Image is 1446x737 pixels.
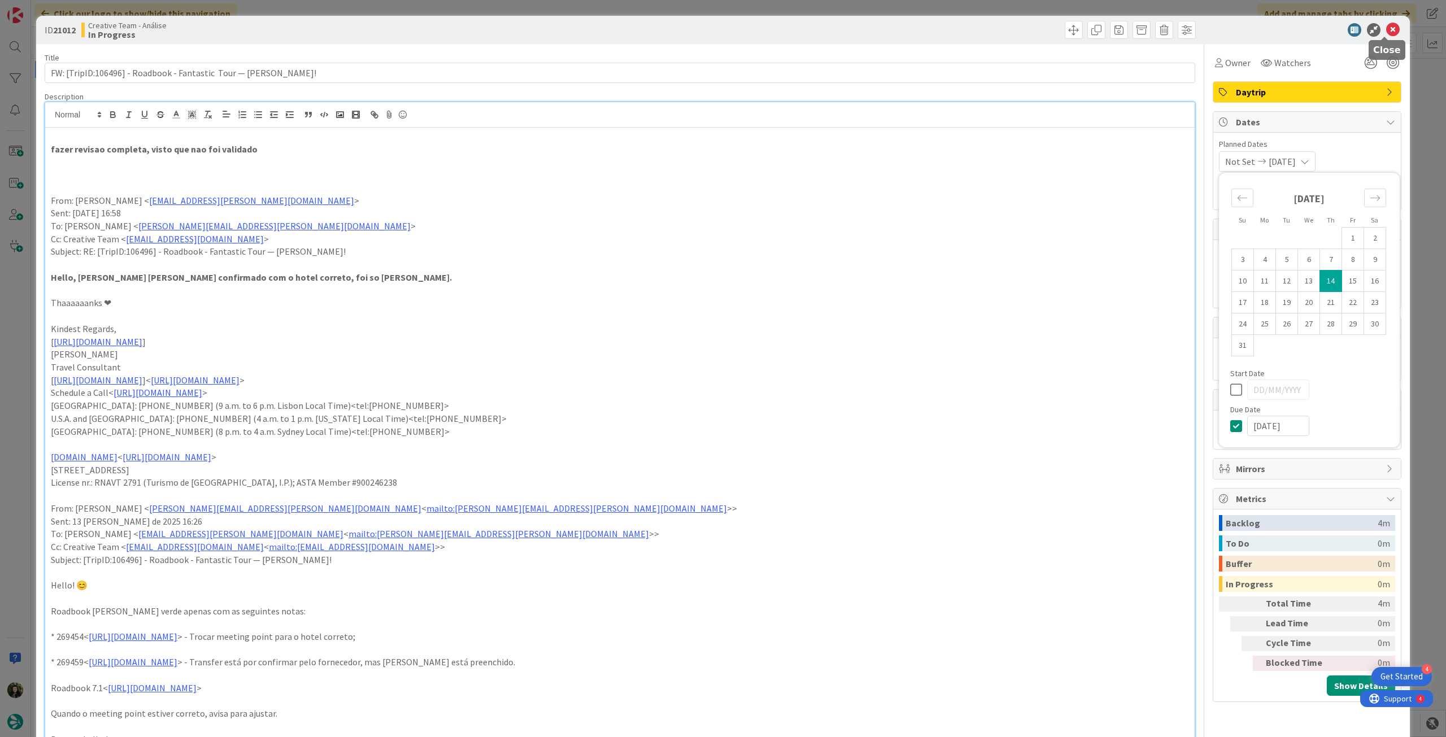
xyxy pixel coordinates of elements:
[1247,416,1309,436] input: DD/MM/YYYY
[1226,556,1378,572] div: Buffer
[1276,271,1298,292] td: Choose Tuesday, 12/Aug/2025 12:00 as your check-in date. It’s available.
[1350,216,1356,224] small: Fr
[108,682,197,694] a: [URL][DOMAIN_NAME]
[45,91,84,102] span: Description
[54,336,142,347] a: [URL][DOMAIN_NAME]
[1364,249,1386,271] td: Choose Saturday, 09/Aug/2025 12:00 as your check-in date. It’s available.
[1380,671,1423,682] div: Get Started
[89,631,177,642] a: [URL][DOMAIN_NAME]
[1232,249,1254,271] td: Choose Sunday, 03/Aug/2025 12:00 as your check-in date. It’s available.
[1342,313,1364,335] td: Choose Friday, 29/Aug/2025 12:00 as your check-in date. It’s available.
[1260,216,1269,224] small: Mo
[51,207,1189,220] p: Sent: [DATE] 16:58
[1320,313,1342,335] td: Choose Thursday, 28/Aug/2025 12:00 as your check-in date. It’s available.
[1320,292,1342,313] td: Choose Thursday, 21/Aug/2025 12:00 as your check-in date. It’s available.
[51,682,1189,695] p: Roadbook 7.1< >
[149,195,354,206] a: [EMAIL_ADDRESS][PERSON_NAME][DOMAIN_NAME]
[1320,271,1342,292] td: Selected as end date. Thursday, 14/Aug/2025 12:00
[1298,292,1320,313] td: Choose Wednesday, 20/Aug/2025 12:00 as your check-in date. It’s available.
[138,220,411,232] a: [PERSON_NAME][EMAIL_ADDRESS][PERSON_NAME][DOMAIN_NAME]
[1364,313,1386,335] td: Choose Saturday, 30/Aug/2025 12:00 as your check-in date. It’s available.
[51,527,1189,540] p: To: [PERSON_NAME] < < >>
[1422,664,1432,674] div: 4
[1230,405,1261,413] span: Due Date
[126,541,264,552] a: [EMAIL_ADDRESS][DOMAIN_NAME]
[1283,216,1290,224] small: Tu
[1332,596,1390,612] div: 4m
[51,220,1189,233] p: To: [PERSON_NAME] < >
[1320,249,1342,271] td: Choose Thursday, 07/Aug/2025 12:00 as your check-in date. It’s available.
[1254,292,1276,313] td: Choose Monday, 18/Aug/2025 12:00 as your check-in date. It’s available.
[88,30,167,39] b: In Progress
[1226,535,1378,551] div: To Do
[149,503,421,514] a: [PERSON_NAME][EMAIL_ADDRESS][PERSON_NAME][DOMAIN_NAME]
[51,143,258,155] strong: fazer revisao completa, visto que nao foi validado
[1373,45,1401,55] h5: Close
[51,425,1189,438] p: [GEOGRAPHIC_DATA]: [PHONE_NUMBER] (8 p.m. to 4 a.m. Sydney Local Time)<tel:[PHONE_NUMBER]>
[51,361,1189,374] p: Travel Consultant
[51,476,1189,489] p: License nr.: RNAVT 2791 (Turismo de [GEOGRAPHIC_DATA], I.P.); ASTA Member #900246238
[1225,155,1255,168] span: Not Set
[88,21,167,30] span: Creative Team - Análise
[51,515,1189,528] p: Sent: 13 [PERSON_NAME] de 2025 16:26
[51,335,1189,348] p: [ ]
[1332,656,1390,671] div: 0m
[1298,313,1320,335] td: Choose Wednesday, 27/Aug/2025 12:00 as your check-in date. It’s available.
[1247,380,1309,400] input: DD/MM/YYYY
[89,656,177,668] a: [URL][DOMAIN_NAME]
[51,630,1189,643] p: * 269454< > - Trocar meeting point para o hotel correto;
[1266,636,1328,651] div: Cycle Time
[51,233,1189,246] p: Cc: Creative Team < >
[1342,249,1364,271] td: Choose Friday, 08/Aug/2025 12:00 as your check-in date. It’s available.
[1378,556,1390,572] div: 0m
[1226,576,1378,592] div: In Progress
[51,464,1189,477] p: [STREET_ADDRESS]
[51,399,1189,412] p: [GEOGRAPHIC_DATA]: [PHONE_NUMBER] (9 a.m. to 6 p.m. Lisbon Local Time)<tel:[PHONE_NUMBER]>
[51,386,1189,399] p: Schedule a Call< >
[1232,335,1254,356] td: Choose Sunday, 31/Aug/2025 12:00 as your check-in date. It’s available.
[51,540,1189,553] p: Cc: Creative Team < < >>
[1236,462,1380,476] span: Mirrors
[1293,192,1325,205] strong: [DATE]
[51,605,1189,618] p: Roadbook [PERSON_NAME] verde apenas com as seguintes notas:
[1342,228,1364,249] td: Choose Friday, 01/Aug/2025 12:00 as your check-in date. It’s available.
[51,553,1189,566] p: Subject: [TripID:106496] - Roadbook - Fantastic Tour — [PERSON_NAME]!
[54,374,142,386] a: [URL][DOMAIN_NAME]
[1266,656,1328,671] div: Blocked Time
[1371,667,1432,686] div: Open Get Started checklist, remaining modules: 4
[1342,292,1364,313] td: Choose Friday, 22/Aug/2025 12:00 as your check-in date. It’s available.
[1274,56,1311,69] span: Watchers
[51,502,1189,515] p: From: [PERSON_NAME] < < >>
[1254,271,1276,292] td: Choose Monday, 11/Aug/2025 12:00 as your check-in date. It’s available.
[1226,515,1378,531] div: Backlog
[1236,115,1380,129] span: Dates
[1371,216,1378,224] small: Sa
[1364,228,1386,249] td: Choose Saturday, 02/Aug/2025 12:00 as your check-in date. It’s available.
[1332,636,1390,651] div: 0m
[1298,249,1320,271] td: Choose Wednesday, 06/Aug/2025 12:00 as your check-in date. It’s available.
[1239,216,1246,224] small: Su
[51,245,1189,258] p: Subject: RE: [TripID:106496] - Roadbook - Fantastic Tour — [PERSON_NAME]!
[1327,675,1395,696] button: Show Details
[51,579,1189,592] p: Hello! 😊
[24,2,51,15] span: Support
[1236,85,1380,99] span: Daytrip
[1304,216,1313,224] small: We
[51,451,117,463] a: [DOMAIN_NAME]
[1219,138,1395,150] span: Planned Dates
[1269,155,1296,168] span: [DATE]
[114,387,202,398] a: [URL][DOMAIN_NAME]
[51,348,1189,361] p: [PERSON_NAME]
[51,412,1189,425] p: U.S.A. and [GEOGRAPHIC_DATA]: [PHONE_NUMBER] (4 a.m. to 1 p.m. [US_STATE] Local Time)<tel:[PHONE_...
[1254,313,1276,335] td: Choose Monday, 25/Aug/2025 12:00 as your check-in date. It’s available.
[1230,369,1265,377] span: Start Date
[45,23,76,37] span: ID
[1266,616,1328,631] div: Lead Time
[126,233,264,245] a: [EMAIL_ADDRESS][DOMAIN_NAME]
[51,451,1189,464] p: < >
[51,374,1189,387] p: [ ]< >
[45,63,1195,83] input: type card name here...
[269,541,435,552] a: mailto:[EMAIL_ADDRESS][DOMAIN_NAME]
[1219,178,1399,369] div: Calendar
[1236,492,1380,505] span: Metrics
